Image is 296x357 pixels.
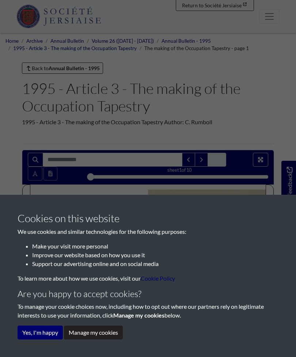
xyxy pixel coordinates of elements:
[141,275,175,282] a: learn more about cookies
[18,212,278,225] h3: Cookies on this website
[32,242,278,251] li: Make your visit more personal
[32,259,278,268] li: Support our advertising online and on social media
[18,326,63,339] button: Yes, I'm happy
[32,251,278,259] li: Improve our website based on how you use it
[18,302,278,320] p: To manage your cookie choices now, including how to opt out where our partners rely on legitimate...
[113,312,164,319] strong: Manage my cookies
[64,326,123,339] button: Manage my cookies
[18,274,278,283] p: To learn more about how we use cookies, visit our
[18,289,278,299] h4: Are you happy to accept cookies?
[18,227,278,236] p: We use cookies and similar technologies for the following purposes:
